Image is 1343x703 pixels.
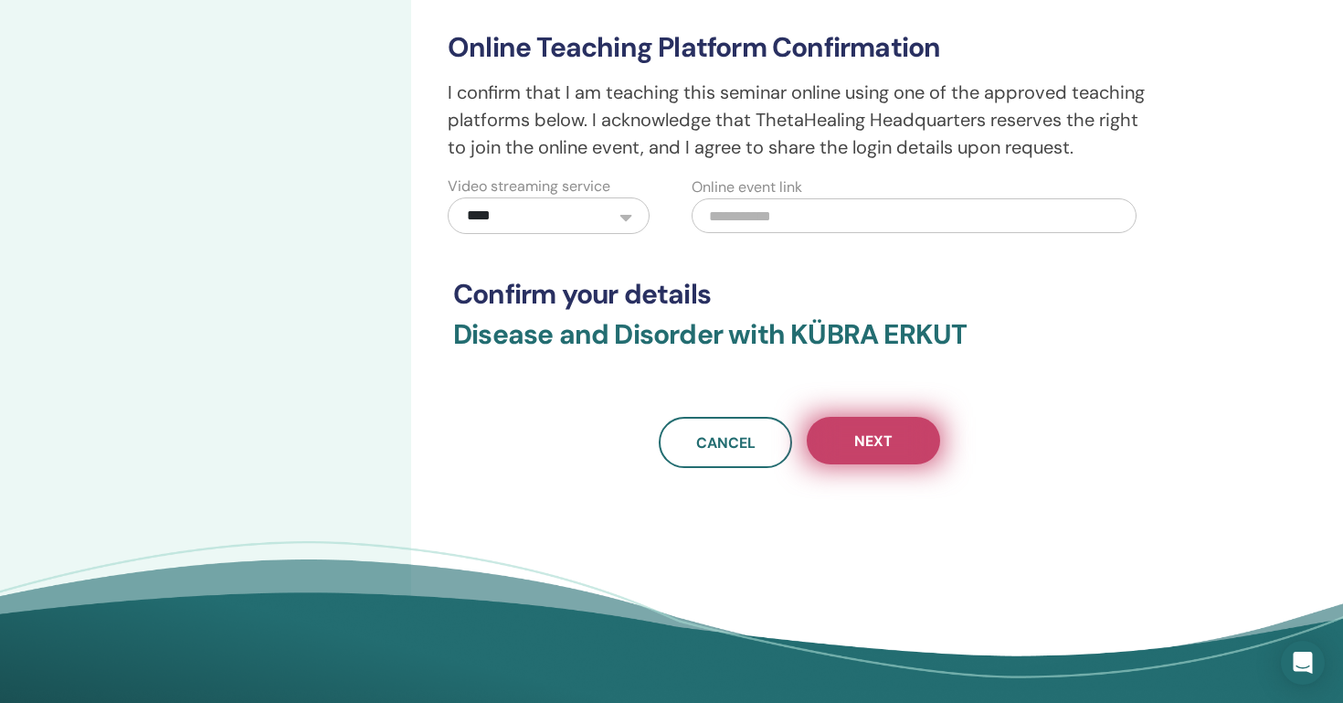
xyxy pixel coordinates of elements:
[448,79,1151,161] p: I confirm that I am teaching this seminar online using one of the approved teaching platforms bel...
[854,431,893,451] span: Next
[1281,641,1325,685] div: Open Intercom Messenger
[448,31,1151,64] h3: Online Teaching Platform Confirmation
[448,176,610,197] label: Video streaming service
[453,278,1146,311] h3: Confirm your details
[692,176,802,198] label: Online event link
[807,417,940,464] button: Next
[659,417,792,468] a: Cancel
[453,318,1146,373] h3: Disease and Disorder with KÜBRA ERKUT
[696,433,756,453] span: Cancel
